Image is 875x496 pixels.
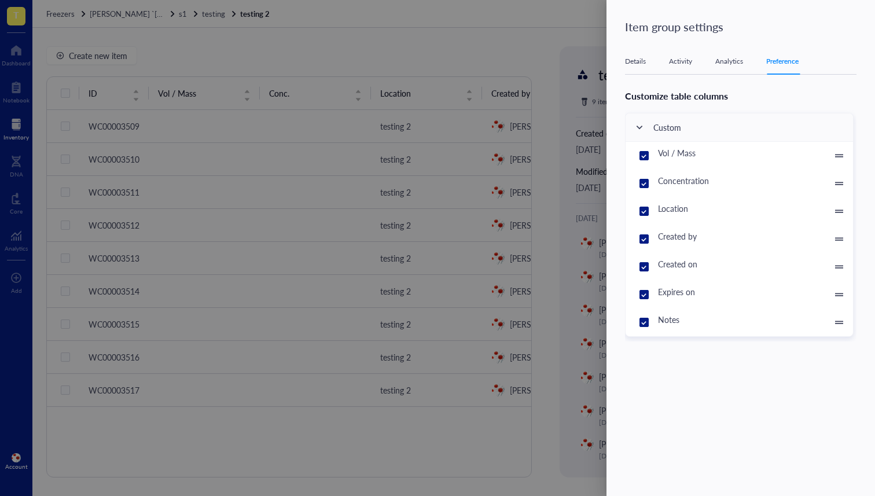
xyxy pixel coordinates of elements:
div: Location [626,197,853,225]
div: Concentration [626,170,853,197]
div: Details [625,56,646,67]
div: Created by [626,225,853,253]
div: Notes [658,314,679,325]
div: Created on [658,258,697,270]
div: Preference [766,56,799,67]
div: Activity [669,56,692,67]
div: Notes [626,308,853,336]
div: Expires on [626,281,853,308]
div: Created by [658,230,697,242]
div: Item group settings [625,19,861,35]
div: Concentration [658,175,709,186]
div: Vol / Mass [626,142,853,170]
div: Vol / Mass [658,147,696,159]
div: Customize table columns [625,89,854,104]
div: Created on [626,253,853,281]
div: Analytics [715,56,743,67]
div: Expires on [658,286,695,297]
div: Custom [653,121,681,134]
div: Location [658,203,688,214]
